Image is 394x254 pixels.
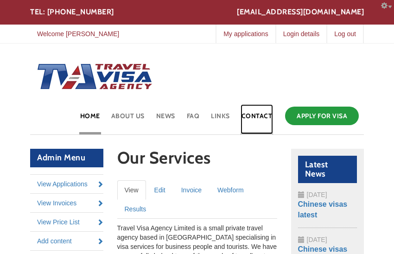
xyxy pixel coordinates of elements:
[30,213,103,231] a: View Price List
[30,7,364,18] div: TEL: [PHONE_NUMBER]
[298,200,348,219] a: Chinese visas latest
[174,180,209,200] a: Invoice
[155,104,176,134] a: News
[117,180,146,200] a: View
[379,1,392,9] a: Configure
[30,25,126,43] a: Welcome [PERSON_NAME]
[79,104,101,134] a: Home
[307,191,327,198] span: [DATE]
[117,149,277,171] h1: Our Services
[30,194,103,212] a: View Invoices
[216,25,275,43] a: My applications
[117,199,154,219] a: Results
[285,107,359,125] a: Apply for Visa
[210,104,231,134] a: Links
[307,236,327,243] span: [DATE]
[298,156,357,184] h2: Latest News
[30,54,153,101] img: Home
[30,232,103,250] a: Add content
[30,175,103,193] a: View Applications
[186,104,201,134] a: FAQ
[237,7,364,18] a: [EMAIL_ADDRESS][DOMAIN_NAME]
[210,180,251,200] a: Webform
[110,104,146,134] a: About Us
[147,180,173,200] a: Edit
[30,149,103,167] h2: Admin Menu
[326,25,363,43] a: Log out
[241,104,273,134] a: Contact
[275,25,327,43] a: Login details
